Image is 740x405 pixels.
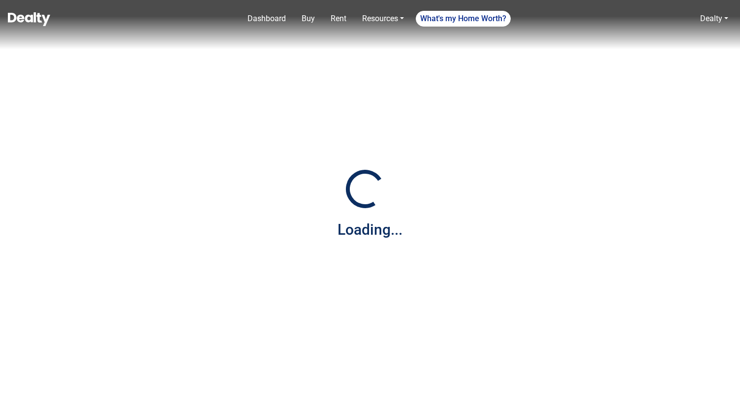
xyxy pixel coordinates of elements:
a: Dashboard [244,9,290,29]
img: Dealty - Buy, Sell & Rent Homes [8,12,50,26]
a: Buy [298,9,319,29]
a: Dealty [700,14,722,23]
img: Loading [340,164,390,214]
a: What's my Home Worth? [416,11,511,27]
div: Loading... [338,218,402,241]
a: Resources [358,9,408,29]
a: Rent [327,9,350,29]
a: Dealty [696,9,732,29]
